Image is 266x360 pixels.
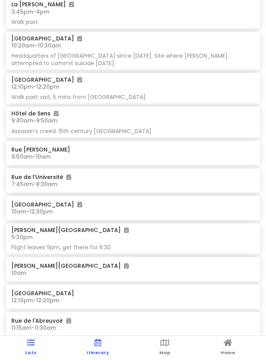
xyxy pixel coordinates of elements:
[159,349,170,356] span: Map
[87,349,109,356] span: Itinerary
[11,52,254,66] div: Headquarters of [GEOGRAPHIC_DATA] since [DATE]. Site where [PERSON_NAME] attempted to commit suic...
[220,349,235,356] span: Home
[11,93,254,101] div: Walk past visit, 5 mins from [GEOGRAPHIC_DATA]
[77,77,82,82] i: Added to itinerary
[66,318,71,323] i: Added to itinerary
[87,336,109,360] a: Itinerary
[11,174,254,181] h6: Rue de l'Université
[11,296,59,304] span: 12:10pm - 12:20pm
[11,290,254,297] h6: [GEOGRAPHIC_DATA]
[11,18,254,26] div: Walk past
[77,36,82,41] i: Added to itinerary
[11,244,254,251] div: Flight leaves 9pm, get there for 6:30.
[69,2,74,7] i: Added to itinerary
[11,153,51,161] span: 9:50am - 10am
[11,201,254,208] h6: [GEOGRAPHIC_DATA]
[25,336,36,360] a: Lists
[66,174,71,180] i: Added to itinerary
[11,262,254,269] h6: [PERSON_NAME][GEOGRAPHIC_DATA]
[11,42,61,49] span: 10:20am - 10:30am
[11,1,74,8] h6: La [PERSON_NAME]
[11,180,57,188] span: 7:45am - 8:30am
[11,128,254,135] div: Assassin’s creed. 15th century [GEOGRAPHIC_DATA]
[11,110,58,117] h6: Hôtel de Sens
[11,83,59,91] span: 12:10pm - 12:20pm
[220,336,235,360] a: Home
[159,336,170,360] a: Map
[11,146,254,153] h6: Rue [PERSON_NAME]
[124,263,129,269] i: Added to itinerary
[11,233,33,241] span: 5:30pm
[11,117,57,124] span: 9:40am - 9:50am
[11,317,254,324] h6: Rue de l'Abreuvoir
[54,111,58,116] i: Added to itinerary
[124,227,129,233] i: Added to itinerary
[11,208,53,216] span: 10am - 12:30pm
[11,324,56,332] span: 11:15am - 11:30am
[11,227,129,234] h6: [PERSON_NAME][GEOGRAPHIC_DATA]
[11,269,26,277] span: 10am
[11,76,82,83] h6: [GEOGRAPHIC_DATA]
[25,349,36,356] span: Lists
[11,35,82,42] h6: [GEOGRAPHIC_DATA]
[77,202,82,207] i: Added to itinerary
[11,8,49,16] span: 3:45pm - 4pm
